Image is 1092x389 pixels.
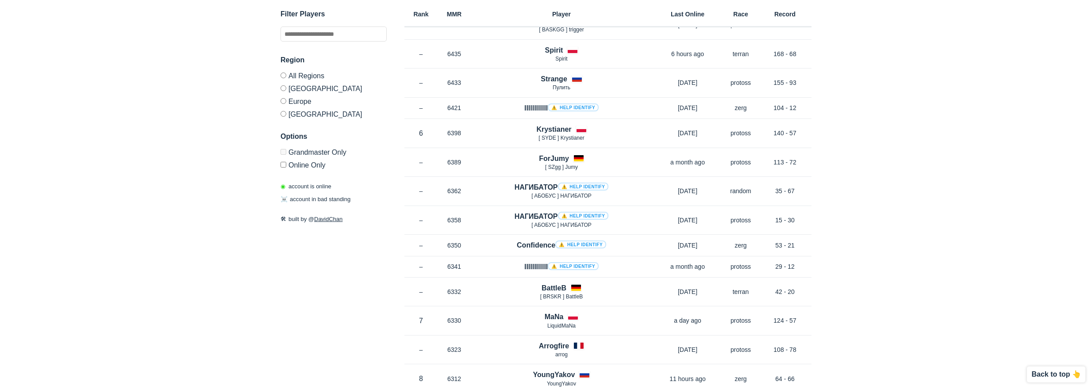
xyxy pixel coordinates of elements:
p: a month ago [652,158,723,167]
span: Spirit [555,56,567,62]
p: 6433 [438,78,471,87]
p: 6389 [438,158,471,167]
p: – [404,187,438,195]
h6: MMR [438,11,471,17]
p: 124 - 57 [758,316,811,325]
p: protoss [723,345,758,354]
p: terran [723,287,758,296]
p: 53 - 21 [758,241,811,250]
input: Online Only [281,162,286,168]
p: [DATE] [652,345,723,354]
p: 6362 [438,187,471,195]
p: [DATE] [652,216,723,225]
span: [ SZgg ] Jumy [545,164,578,170]
h6: Race [723,11,758,17]
span: YoungYakov [547,381,576,387]
label: Only Show accounts currently in Grandmaster [281,149,387,158]
h4: Strange [541,74,567,84]
label: All Regions [281,72,387,82]
p: [DATE] [652,103,723,112]
p: protoss [723,78,758,87]
p: 113 - 72 [758,158,811,167]
p: 64 - 66 [758,374,811,383]
p: 6358 [438,216,471,225]
h4: Spirit [545,45,563,55]
p: 6 hours ago [652,50,723,58]
span: LiquidMaNa [547,323,576,329]
h4: MaNa [545,312,564,322]
a: ⚠️ Help identify [548,103,599,111]
p: 6398 [438,129,471,137]
h4: Krystianer [536,124,571,134]
span: [ SYDE ] Krystianer [538,135,584,141]
p: 6 [404,128,438,138]
p: 6323 [438,345,471,354]
h4: BattleB [542,283,566,293]
p: account in bad standing [281,195,350,204]
p: a month ago [652,262,723,271]
p: 168 - 68 [758,50,811,58]
p: 11 hours ago [652,374,723,383]
h4: НАГИБАТОР [515,211,609,221]
span: [ AБОБУC ] НАГИБАТОР [531,193,592,199]
span: ☠️ [281,196,288,203]
h4: YoungYakov [533,370,575,380]
p: protoss [723,216,758,225]
p: – [404,158,438,167]
h3: Options [281,131,387,142]
span: 🛠 [281,216,286,222]
input: [GEOGRAPHIC_DATA] [281,111,286,117]
p: built by @ [281,215,387,224]
span: arrog [555,351,568,358]
p: – [404,262,438,271]
p: protoss [723,262,758,271]
p: 140 - 57 [758,129,811,137]
p: [DATE] [652,129,723,137]
p: – [404,345,438,354]
span: ◉ [281,183,285,190]
a: ⚠️ Help identify [548,262,599,270]
h4: lllIIIIllllI [524,262,599,272]
h6: Player [471,11,652,17]
p: 6350 [438,241,471,250]
p: 155 - 93 [758,78,811,87]
p: 6330 [438,316,471,325]
p: 104 - 12 [758,103,811,112]
label: Europe [281,95,387,107]
h6: Last Online [652,11,723,17]
p: 6332 [438,287,471,296]
label: [GEOGRAPHIC_DATA] [281,107,387,118]
p: – [404,103,438,112]
a: ⚠️ Help identify [558,183,609,191]
p: [DATE] [652,78,723,87]
a: ⚠️ Help identify [558,212,609,220]
input: Europe [281,98,286,104]
p: 42 - 20 [758,287,811,296]
p: 6312 [438,374,471,383]
p: – [404,241,438,250]
p: – [404,50,438,58]
p: [DATE] [652,287,723,296]
span: [ AБОБУC ] НАГИБАТОР [531,222,592,228]
input: [GEOGRAPHIC_DATA] [281,85,286,91]
span: [ BASKGG ] trigger [539,27,584,33]
p: 6341 [438,262,471,271]
h4: НАГИБАТОР [515,182,609,192]
a: ⚠️ Help identify [555,240,606,248]
p: zerg [723,103,758,112]
p: – [404,216,438,225]
p: – [404,287,438,296]
p: – [404,78,438,87]
input: All Regions [281,72,286,78]
a: DavidChan [314,216,342,222]
p: zerg [723,241,758,250]
p: [DATE] [652,241,723,250]
p: 15 - 30 [758,216,811,225]
p: random [723,187,758,195]
h3: Filter Players [281,9,387,19]
p: terran [723,50,758,58]
h4: ForJumy [539,153,569,164]
input: Grandmaster Only [281,149,286,155]
h4: Confidence [517,240,606,250]
p: protoss [723,158,758,167]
